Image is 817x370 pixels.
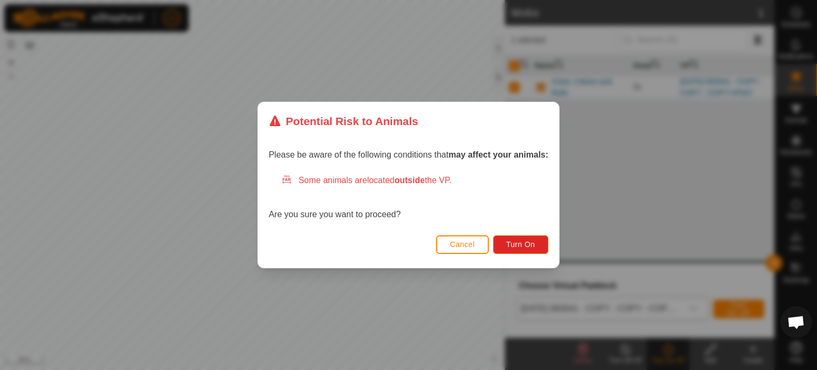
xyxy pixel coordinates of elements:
div: Are you sure you want to proceed? [269,174,548,221]
strong: outside [395,176,425,185]
span: Turn On [506,240,535,249]
div: Potential Risk to Animals [269,113,418,129]
button: Turn On [493,235,548,254]
div: Some animals are [281,174,548,187]
div: Open chat [780,306,812,338]
button: Cancel [436,235,489,254]
span: Cancel [450,240,475,249]
span: Please be aware of the following conditions that [269,150,548,159]
span: located the VP. [367,176,452,185]
strong: may affect your animals: [448,150,548,159]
